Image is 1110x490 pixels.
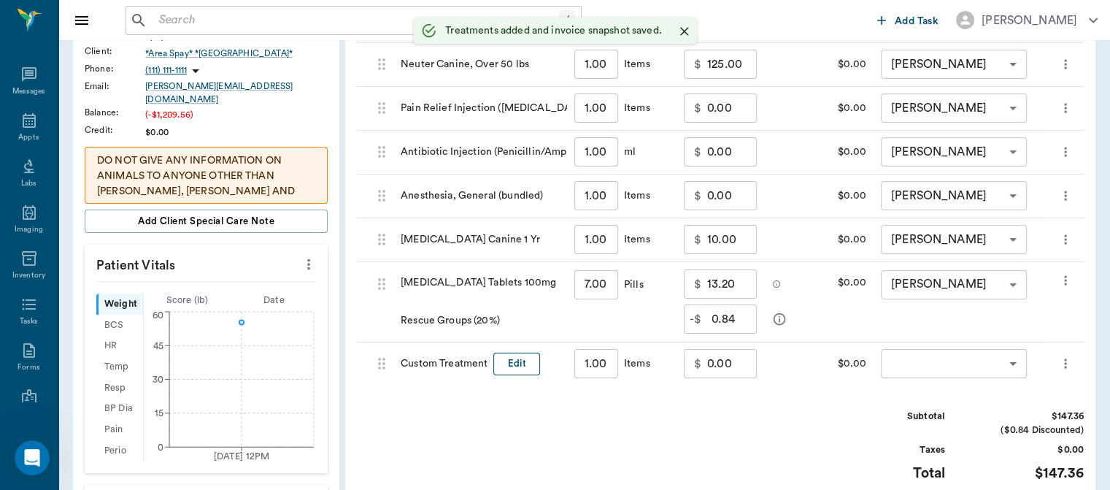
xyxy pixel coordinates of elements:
[18,362,39,373] div: Forms
[786,87,874,131] div: $0.00
[881,50,1027,79] div: [PERSON_NAME]
[445,18,662,44] div: Treatments added and invoice snapshot saved.
[85,245,328,281] p: Patient Vitals
[96,356,143,378] div: Temp
[1055,227,1076,252] button: more
[96,440,143,462] div: Perio
[694,231,701,248] p: $
[145,108,328,121] div: (-$1,209.56)
[674,20,695,42] button: Close
[85,62,145,75] div: Phone :
[96,315,143,336] div: BCS
[96,336,143,357] div: HR
[401,353,540,375] div: Custom Treatment
[1055,139,1076,164] button: more
[1055,268,1076,293] button: more
[97,153,315,276] p: DO NOT GIVE ANY INFORMATION ON ANIMALS TO ANYONE OTHER THAN [PERSON_NAME], [PERSON_NAME] AND [PER...
[393,218,567,262] div: [MEDICAL_DATA] Canine 1 Yr
[707,93,757,123] input: 0.00
[836,463,945,484] div: Total
[85,80,145,93] div: Email :
[393,131,567,175] div: Antibiotic Injection (Penicillin/Ampicillin) - (included)
[881,270,1027,299] div: [PERSON_NAME]
[559,10,575,30] div: /
[712,305,757,334] input: 0.00
[707,349,757,378] input: 0.00
[393,87,567,131] div: Pain Relief Injection ([MEDICAL_DATA]) - (included)
[153,311,163,320] tspan: 60
[974,410,1084,424] div: $147.36
[974,424,1084,437] div: ($0.84 Discounted)
[144,294,231,307] div: Score ( lb )
[618,57,650,72] div: Items
[18,132,39,143] div: Appts
[768,353,776,375] button: message
[297,252,320,277] button: more
[618,356,650,371] div: Items
[618,232,650,247] div: Items
[1055,183,1076,208] button: more
[393,175,567,218] div: Anesthesia, General (bundled)
[85,106,145,119] div: Balance :
[618,277,644,292] div: Pills
[694,355,701,372] p: $
[694,187,701,204] p: $
[836,410,945,424] div: Subtotal
[707,181,757,210] input: 0.00
[145,80,328,106] a: [PERSON_NAME][EMAIL_ADDRESS][DOMAIN_NAME]
[145,126,328,139] div: $0.00
[694,143,701,161] p: $
[1055,351,1076,376] button: more
[401,275,556,290] div: [MEDICAL_DATA] Tablets 100mg
[153,341,163,350] tspan: 45
[694,99,701,117] p: $
[881,225,1027,254] div: [PERSON_NAME]
[138,213,274,229] span: Add client Special Care Note
[231,294,317,307] div: Date
[944,7,1109,34] button: [PERSON_NAME]
[85,45,145,58] div: Client :
[15,440,50,475] iframe: Intercom live chat
[982,12,1077,29] div: [PERSON_NAME]
[881,93,1027,123] div: [PERSON_NAME]
[974,443,1084,457] div: $0.00
[96,419,143,440] div: Pain
[768,308,790,330] button: message
[786,342,874,386] div: $0.00
[12,86,46,97] div: Messages
[786,43,874,87] div: $0.00
[786,175,874,218] div: $0.00
[96,294,143,315] div: Weight
[493,353,540,375] button: Edit
[1055,96,1076,120] button: more
[618,101,650,115] div: Items
[85,123,145,137] div: Credit :
[21,178,36,189] div: Labs
[96,378,143,399] div: Resp
[145,47,328,60] a: *Area Spay* *[GEOGRAPHIC_DATA]*
[96,399,143,420] div: BP Dia
[707,137,757,166] input: 0.00
[618,188,650,203] div: Items
[153,10,559,31] input: Search
[155,409,163,418] tspan: 15
[707,50,757,79] input: 0.00
[145,64,187,77] p: (111) 111-1111
[694,55,701,73] p: $
[690,310,701,328] p: -$
[1055,52,1076,77] button: more
[15,224,43,235] div: Imaging
[871,7,944,34] button: Add Task
[618,145,636,159] div: ml
[153,375,163,384] tspan: 30
[67,6,96,35] button: Close drawer
[214,452,270,461] tspan: [DATE] 12PM
[401,313,500,328] div: Rescue Groups (20%)
[768,273,785,295] button: message
[707,269,757,299] input: 0.00
[20,316,38,327] div: Tasks
[158,443,163,451] tspan: 0
[694,275,701,293] p: $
